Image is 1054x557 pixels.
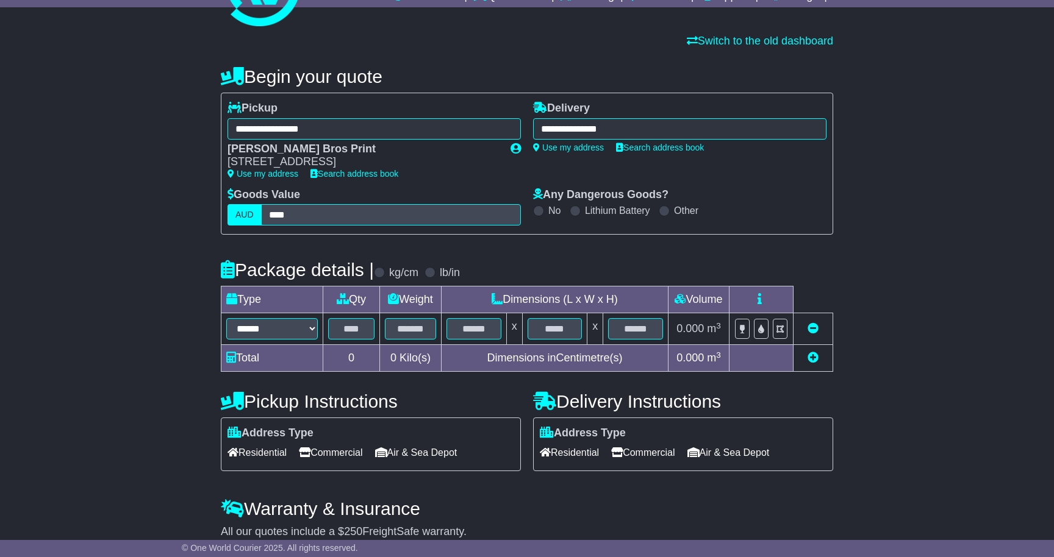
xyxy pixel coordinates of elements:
[221,66,833,87] h4: Begin your quote
[323,286,380,313] td: Qty
[540,427,626,440] label: Address Type
[228,427,314,440] label: Address Type
[716,321,721,330] sup: 3
[440,266,460,280] label: lb/in
[533,143,604,152] a: Use my address
[441,286,668,313] td: Dimensions (L x W x H)
[299,443,362,462] span: Commercial
[676,322,704,335] span: 0.000
[182,543,358,553] span: © One World Courier 2025. All rights reserved.
[808,352,819,364] a: Add new item
[808,322,819,335] a: Remove this item
[585,205,650,216] label: Lithium Battery
[716,350,721,360] sup: 3
[668,286,729,313] td: Volume
[533,102,590,115] label: Delivery
[707,322,721,335] span: m
[221,286,323,313] td: Type
[390,352,396,364] span: 0
[533,188,669,202] label: Any Dangerous Goods?
[221,260,374,280] h4: Package details |
[228,188,300,202] label: Goods Value
[228,102,278,115] label: Pickup
[611,443,675,462] span: Commercial
[674,205,698,216] label: Other
[587,313,603,345] td: x
[228,143,498,156] div: [PERSON_NAME] Bros Print
[616,143,704,152] a: Search address book
[323,345,380,372] td: 0
[221,525,833,539] div: All our quotes include a $ FreightSafe warranty.
[228,204,262,225] label: AUD
[687,443,770,462] span: Air & Sea Depot
[441,345,668,372] td: Dimensions in Centimetre(s)
[687,35,833,47] a: Switch to the old dashboard
[344,525,362,537] span: 250
[548,205,561,216] label: No
[676,352,704,364] span: 0.000
[221,345,323,372] td: Total
[533,391,833,411] h4: Delivery Instructions
[389,266,418,280] label: kg/cm
[221,391,521,411] h4: Pickup Instructions
[221,498,833,519] h4: Warranty & Insurance
[707,352,721,364] span: m
[228,155,498,169] div: [STREET_ADDRESS]
[380,286,442,313] td: Weight
[540,443,599,462] span: Residential
[375,443,457,462] span: Air & Sea Depot
[228,169,298,179] a: Use my address
[310,169,398,179] a: Search address book
[506,313,522,345] td: x
[228,443,287,462] span: Residential
[380,345,442,372] td: Kilo(s)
